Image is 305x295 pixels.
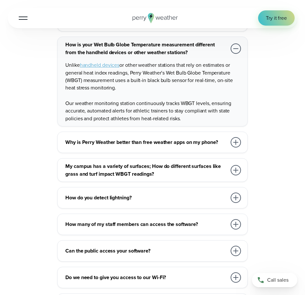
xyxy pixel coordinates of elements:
p: Our weather monitoring station continuously tracks WBGT levels, ensuring accurate, automated aler... [65,100,242,122]
h3: Can the public access your software? [65,247,227,254]
h3: How is your Wet Bulb Globe Temperature measurement different from the handheld devices or other w... [65,41,227,56]
a: handheld devices [80,61,120,69]
span: Try it free [266,14,287,22]
h3: My campus has a variety of surfaces; How do different surfaces like grass and turf impact WBGT re... [65,162,227,178]
h3: How do you detect lightning? [65,194,227,201]
a: Call sales [252,273,297,287]
h3: Do we need to give you access to our Wi-Fi? [65,274,227,281]
h3: How many of my staff members can access the software? [65,220,227,228]
a: Try it free [258,10,295,26]
p: Unlike or other weather stations that rely on estimates or general heat index readings, Perry Wea... [65,61,242,92]
span: Call sales [267,276,289,284]
h3: Why is Perry Weather better than free weather apps on my phone? [65,138,227,146]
